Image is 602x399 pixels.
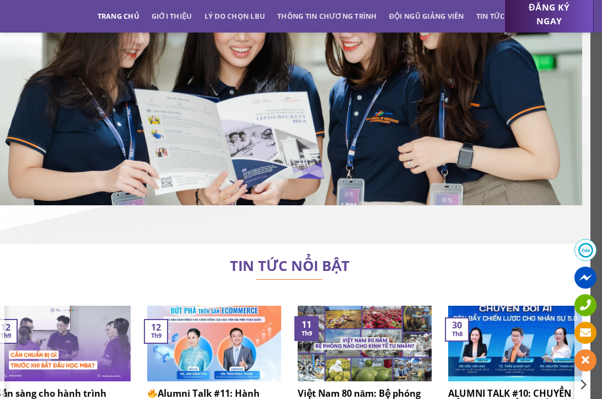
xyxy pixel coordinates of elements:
[476,6,505,26] a: Tin tức
[256,279,322,280] img: line-lbu.jpg
[152,6,192,26] a: Giới thiệu
[515,1,583,28] span: ĐĂNG KÝ NGAY
[148,389,157,398] img: 🔥
[277,6,377,26] a: Thông tin chương trình
[205,6,266,26] a: Lý do chọn LBU
[389,6,464,26] a: Đội ngũ giảng viên
[98,6,139,26] a: Trang chủ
